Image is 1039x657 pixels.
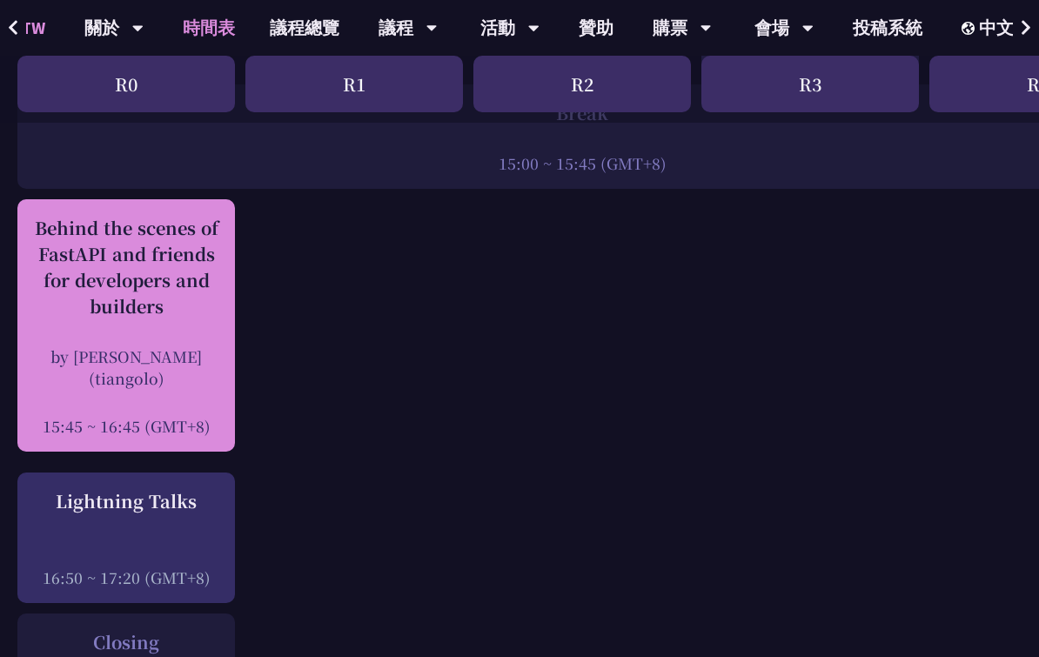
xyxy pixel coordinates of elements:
[701,56,919,112] div: R3
[245,56,463,112] div: R1
[26,488,226,588] a: Lightning Talks 16:50 ~ 17:20 (GMT+8)
[17,56,235,112] div: R0
[962,22,979,35] img: Locale Icon
[26,566,226,588] div: 16:50 ~ 17:20 (GMT+8)
[26,215,226,319] div: Behind the scenes of FastAPI and friends for developers and builders
[26,215,226,437] a: Behind the scenes of FastAPI and friends for developers and builders by [PERSON_NAME] (tiangolo) ...
[473,56,691,112] div: R2
[26,415,226,437] div: 15:45 ~ 16:45 (GMT+8)
[26,629,226,655] div: Closing
[26,345,226,389] div: by [PERSON_NAME] (tiangolo)
[26,488,226,514] div: Lightning Talks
